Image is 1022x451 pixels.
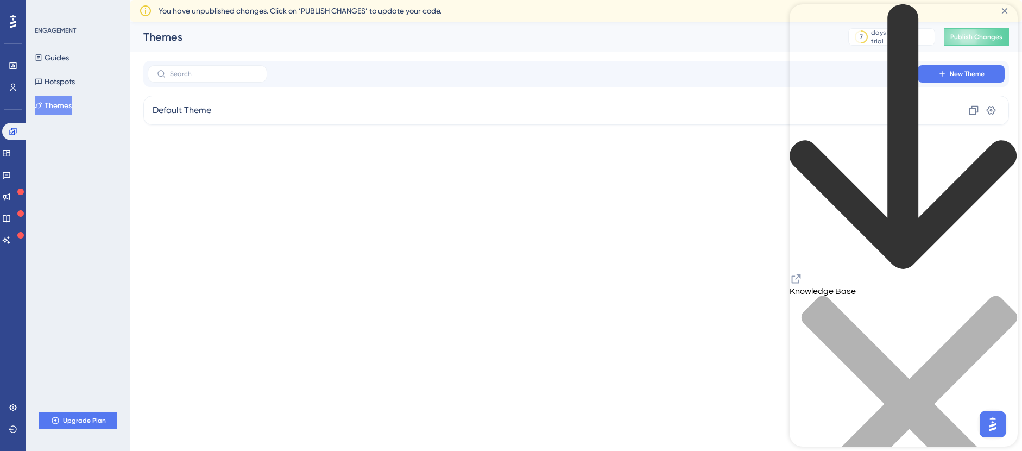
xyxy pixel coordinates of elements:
button: Upgrade Plan [39,412,117,429]
span: Need Help? [26,3,68,16]
span: You have unpublished changes. Click on ‘PUBLISH CHANGES’ to update your code. [159,4,441,17]
span: Upgrade Plan [63,416,106,425]
div: 3 [75,5,79,14]
button: Themes [35,96,72,115]
button: Guides [35,48,69,67]
div: Themes [143,29,821,45]
button: Open AI Assistant Launcher [3,3,29,29]
div: ENGAGEMENT [35,26,76,35]
button: Hotspots [35,72,75,91]
input: Search [170,70,258,78]
img: launcher-image-alternative-text [7,7,26,26]
span: Default Theme [153,104,211,117]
